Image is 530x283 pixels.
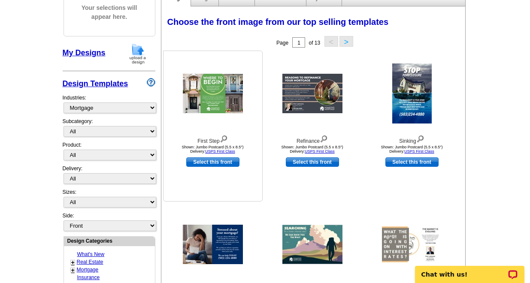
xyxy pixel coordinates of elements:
[77,267,99,273] a: Mortgage
[282,74,342,113] img: Refinance
[365,145,459,154] div: Shown: Jumbo Postcard (5.5 x 8.5") Delivery:
[324,36,338,47] button: <
[77,251,105,257] a: What's New
[166,133,260,145] div: First Step
[416,133,424,143] img: view design details
[63,117,155,141] div: Subcategory:
[183,225,243,264] img: Stressed Mortgage
[63,165,155,188] div: Delivery:
[220,133,228,143] img: view design details
[71,259,75,266] a: +
[265,133,360,145] div: Refinance
[64,237,155,245] div: Design Categories
[183,74,243,113] img: First Step
[286,157,339,167] a: use this design
[186,157,239,167] a: use this design
[339,36,353,47] button: >
[167,17,389,27] span: Choose the front image from our top selling templates
[365,133,459,145] div: Sinking
[63,79,128,88] a: Design Templates
[77,274,100,280] a: Insurance
[63,212,155,232] div: Side:
[385,157,439,167] a: use this design
[63,141,155,165] div: Product:
[63,188,155,212] div: Sizes:
[320,133,328,143] img: view design details
[392,63,432,123] img: Sinking
[404,149,434,154] a: USPS First Class
[63,90,155,117] div: Industries:
[309,40,320,46] span: of 13
[265,145,360,154] div: Shown: Jumbo Postcard (5.5 x 8.5") Delivery:
[276,40,288,46] span: Page
[63,48,106,57] a: My Designs
[147,78,155,87] img: design-wizard-help-icon.png
[382,225,442,264] img: What The?
[71,267,75,274] a: +
[77,259,103,265] a: Real Estate
[205,149,235,154] a: USPS First Class
[305,149,335,154] a: USPS First Class
[127,43,149,65] img: upload-design
[409,256,530,283] iframe: LiveChat chat widget
[166,145,260,154] div: Shown: Jumbo Postcard (5.5 x 8.5") Delivery:
[282,225,342,264] img: Searching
